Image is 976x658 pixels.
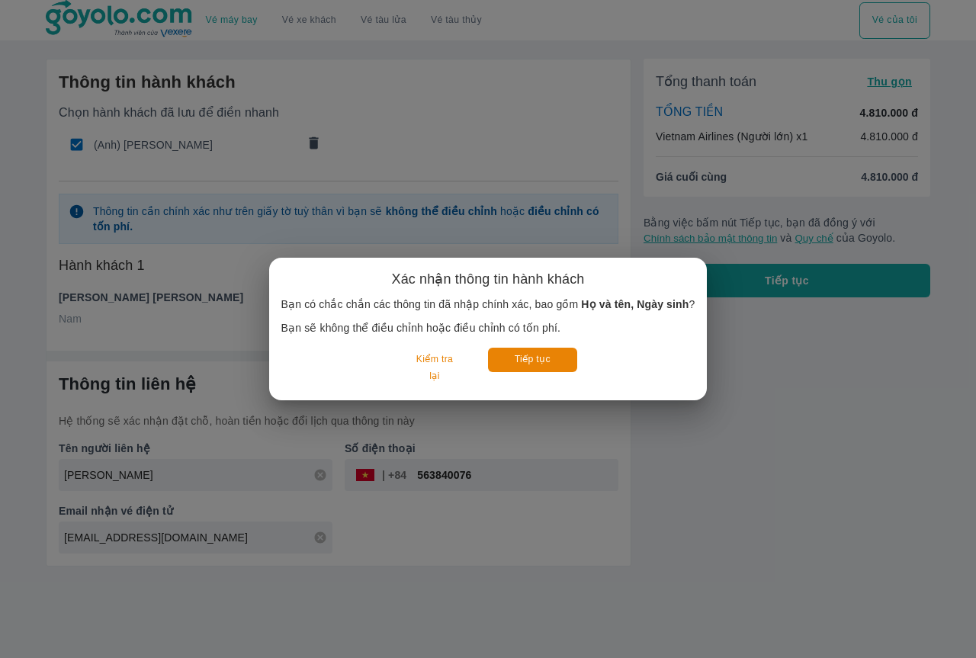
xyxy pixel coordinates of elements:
button: Tiếp tục [488,348,577,371]
b: Họ và tên, Ngày sinh [581,298,689,310]
p: Bạn sẽ không thể điều chỉnh hoặc điều chỉnh có tốn phí. [281,320,695,335]
p: Bạn có chắc chắn các thông tin đã nhập chính xác, bao gồm ? [281,297,695,312]
h6: Xác nhận thông tin hành khách [392,270,585,288]
button: Kiểm tra lại [399,348,470,388]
